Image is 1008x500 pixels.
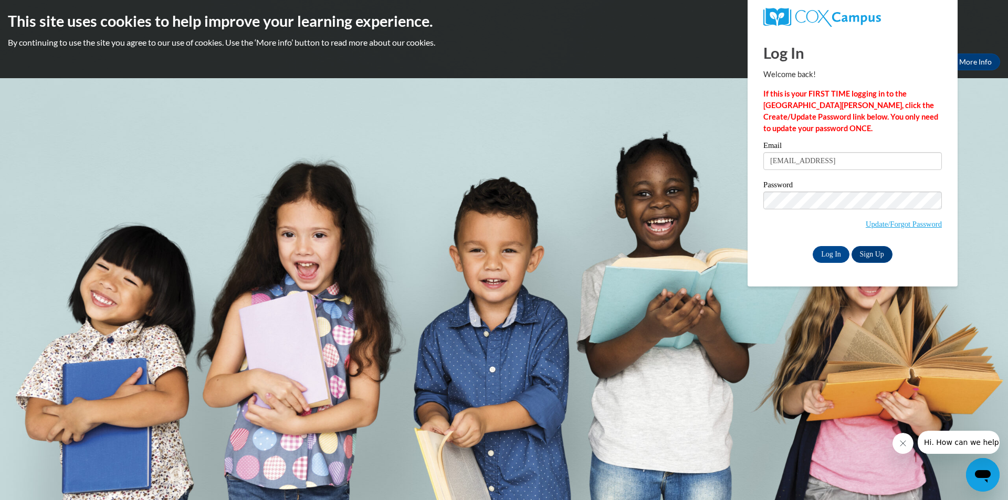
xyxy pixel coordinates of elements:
img: COX Campus [763,8,881,27]
a: Sign Up [852,246,892,263]
a: More Info [951,54,1000,70]
label: Password [763,181,942,192]
strong: If this is your FIRST TIME logging in to the [GEOGRAPHIC_DATA][PERSON_NAME], click the Create/Upd... [763,89,938,133]
iframe: Message from company [918,431,1000,454]
iframe: Button to launch messaging window [966,458,1000,492]
span: Hi. How can we help? [6,7,85,16]
h2: This site uses cookies to help improve your learning experience. [8,10,1000,31]
h1: Log In [763,42,942,63]
a: COX Campus [763,8,942,27]
input: Log In [813,246,849,263]
p: By continuing to use the site you agree to our use of cookies. Use the ‘More info’ button to read... [8,37,1000,48]
p: Welcome back! [763,69,942,80]
iframe: Close message [892,433,913,454]
a: Update/Forgot Password [866,220,942,228]
label: Email [763,142,942,152]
